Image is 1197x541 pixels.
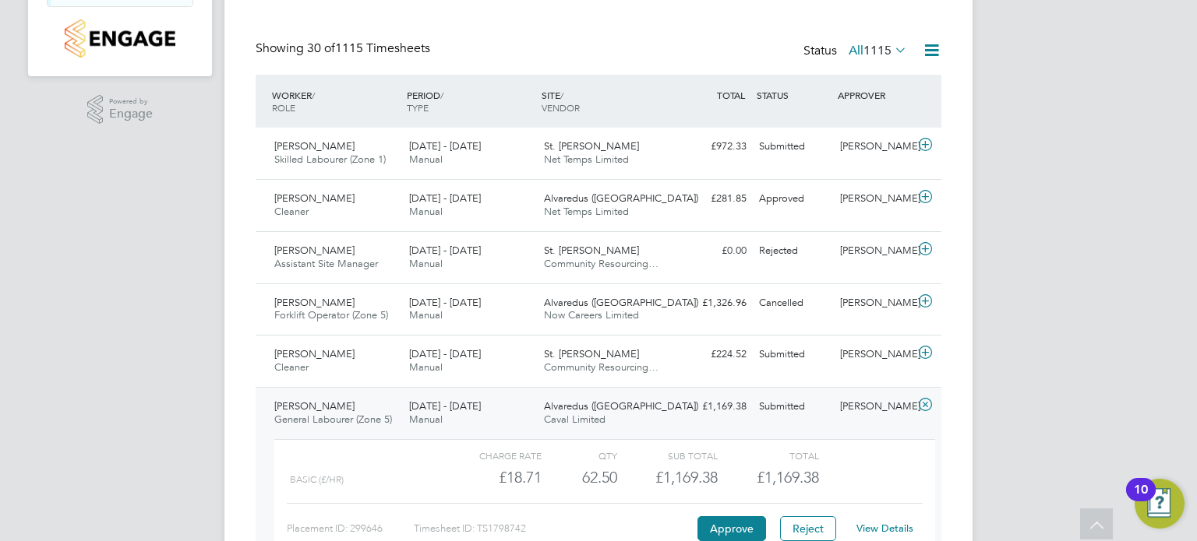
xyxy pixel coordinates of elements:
span: St. [PERSON_NAME] [544,244,639,257]
span: Basic (£/HR) [290,474,344,485]
span: Manual [409,308,443,321]
span: Manual [409,153,443,166]
span: Community Resourcing… [544,360,659,374]
label: All [849,43,907,58]
div: SITE [538,81,673,121]
div: [PERSON_NAME] [834,238,915,264]
span: Community Resourcing… [544,257,659,270]
div: £1,326.96 [672,290,753,316]
div: 10 [1134,490,1148,510]
div: QTY [542,446,617,465]
span: Alvaredus ([GEOGRAPHIC_DATA]) [544,296,698,309]
span: [DATE] - [DATE] [409,244,481,257]
div: £1,169.38 [617,465,718,490]
span: 1115 [863,43,892,58]
div: APPROVER [834,81,915,109]
span: Skilled Labourer (Zone 1) [274,153,386,166]
span: [PERSON_NAME] [274,399,355,413]
span: [DATE] - [DATE] [409,139,481,153]
span: [DATE] - [DATE] [409,399,481,413]
button: Approve [697,516,766,541]
span: ROLE [272,101,295,114]
div: Submitted [753,342,834,367]
div: WORKER [268,81,403,121]
span: Manual [409,205,443,218]
div: Showing [256,40,433,57]
span: Cleaner [274,360,309,374]
span: St. [PERSON_NAME] [544,139,639,153]
div: Timesheet ID: TS1798742 [414,516,694,541]
span: / [312,89,315,101]
span: TYPE [407,101,429,114]
span: Net Temps Limited [544,205,629,218]
span: Manual [409,257,443,270]
span: 1115 Timesheets [307,40,430,56]
div: Total [718,446,818,465]
div: [PERSON_NAME] [834,342,915,367]
span: St. [PERSON_NAME] [544,347,639,360]
span: [PERSON_NAME] [274,347,355,360]
button: Reject [780,516,836,541]
span: Assistant Site Manager [274,257,378,270]
div: 62.50 [542,465,617,490]
div: Cancelled [753,290,834,316]
div: [PERSON_NAME] [834,186,915,212]
span: TOTAL [717,89,745,101]
span: [DATE] - [DATE] [409,296,481,309]
div: £0.00 [672,238,753,264]
span: Alvaredus ([GEOGRAPHIC_DATA]) [544,399,698,413]
span: VENDOR [542,101,580,114]
div: [PERSON_NAME] [834,394,915,420]
a: Powered byEngage [87,95,154,125]
span: [DATE] - [DATE] [409,191,481,205]
span: Cleaner [274,205,309,218]
span: [PERSON_NAME] [274,191,355,205]
div: Status [803,40,910,62]
div: £281.85 [672,186,753,212]
div: Submitted [753,394,834,420]
span: [PERSON_NAME] [274,244,355,257]
div: [PERSON_NAME] [834,290,915,316]
div: [PERSON_NAME] [834,134,915,160]
span: / [560,89,563,101]
span: Net Temps Limited [544,153,629,166]
div: £972.33 [672,134,753,160]
span: / [440,89,443,101]
button: Open Resource Center, 10 new notifications [1135,479,1185,529]
span: Alvaredus ([GEOGRAPHIC_DATA]) [544,191,698,205]
span: Caval Limited [544,413,606,426]
div: Placement ID: 299646 [287,516,414,541]
div: STATUS [753,81,834,109]
div: Charge rate [441,446,542,465]
a: Go to home page [47,19,193,58]
div: £224.52 [672,342,753,367]
div: Rejected [753,238,834,264]
span: Engage [109,107,153,121]
span: £1,169.38 [757,468,819,487]
div: Submitted [753,134,834,160]
span: [PERSON_NAME] [274,139,355,153]
div: Approved [753,186,834,212]
span: Manual [409,413,443,426]
a: View Details [856,522,913,535]
span: Manual [409,360,443,374]
span: 30 of [307,40,335,56]
img: countryside-properties-logo-retina.png [65,19,175,58]
div: PERIOD [403,81,538,121]
div: Sub Total [617,446,718,465]
span: [DATE] - [DATE] [409,347,481,360]
div: £18.71 [441,465,542,490]
span: [PERSON_NAME] [274,296,355,309]
span: Powered by [109,95,153,108]
span: General Labourer (Zone 5) [274,413,392,426]
span: Now Careers Limited [544,308,639,321]
span: Forklift Operator (Zone 5) [274,308,388,321]
div: £1,169.38 [672,394,753,420]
